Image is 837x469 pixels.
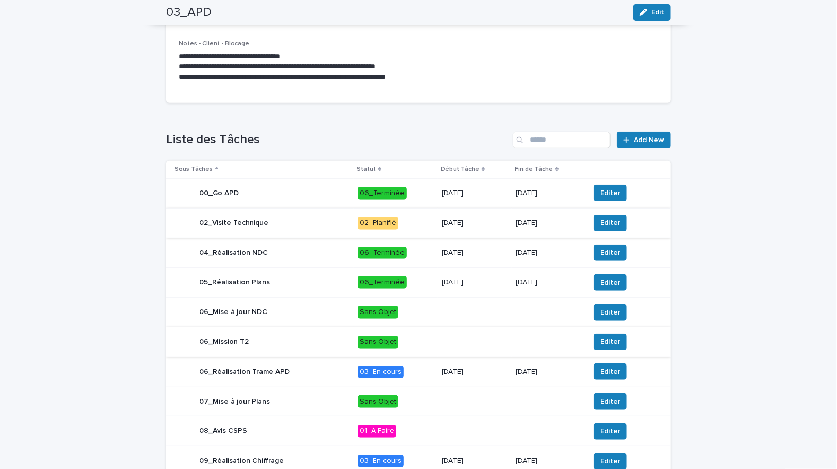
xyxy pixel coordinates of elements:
[199,368,290,376] p: 06_Réalisation Trame APD
[516,189,581,198] p: [DATE]
[594,245,627,261] button: Editer
[600,307,620,318] span: Editer
[358,425,396,438] div: 01_A Faire
[600,367,620,377] span: Editer
[442,189,508,198] p: [DATE]
[442,308,508,317] p: -
[442,219,508,228] p: [DATE]
[516,427,581,436] p: -
[594,304,627,321] button: Editer
[600,426,620,437] span: Editer
[357,164,376,175] p: Statut
[600,218,620,228] span: Editer
[516,308,581,317] p: -
[175,164,213,175] p: Sous Tâches
[600,396,620,407] span: Editer
[199,397,270,406] p: 07_Mise à jour Plans
[594,185,627,201] button: Editer
[515,164,553,175] p: Fin de Tâche
[166,327,671,357] tr: 06_Mission T2Sans Objet--Editer
[199,219,268,228] p: 02_Visite Technique
[442,427,508,436] p: -
[442,368,508,376] p: [DATE]
[199,427,247,436] p: 08_Avis CSPS
[516,219,581,228] p: [DATE]
[516,278,581,287] p: [DATE]
[199,457,284,465] p: 09_Réalisation Chiffrage
[166,178,671,208] tr: 00_Go APD06_Terminée[DATE][DATE]Editer
[594,215,627,231] button: Editer
[358,217,398,230] div: 02_Planifié
[442,457,508,465] p: [DATE]
[199,308,267,317] p: 06_Mise à jour NDC
[442,249,508,257] p: [DATE]
[199,189,239,198] p: 00_Go APD
[516,338,581,346] p: -
[358,455,404,467] div: 03_En cours
[358,395,398,408] div: Sans Objet
[516,368,581,376] p: [DATE]
[594,423,627,440] button: Editer
[600,456,620,466] span: Editer
[166,416,671,446] tr: 08_Avis CSPS01_A Faire--Editer
[358,336,398,349] div: Sans Objet
[166,298,671,327] tr: 06_Mise à jour NDCSans Objet--Editer
[594,393,627,410] button: Editer
[166,5,212,20] h2: 03_APD
[617,132,671,148] a: Add New
[199,278,270,287] p: 05_Réalisation Plans
[442,338,508,346] p: -
[633,4,671,21] button: Edit
[442,278,508,287] p: [DATE]
[594,274,627,291] button: Editer
[166,132,509,147] h1: Liste des Tâches
[442,397,508,406] p: -
[179,41,249,47] span: Notes - Client - Blocage
[634,136,664,144] span: Add New
[199,249,268,257] p: 04_Réalisation NDC
[358,276,407,289] div: 06_Terminée
[594,363,627,380] button: Editer
[441,164,479,175] p: Début Tâche
[651,9,664,16] span: Edit
[358,247,407,259] div: 06_Terminée
[199,338,249,346] p: 06_Mission T2
[600,248,620,258] span: Editer
[166,357,671,387] tr: 06_Réalisation Trame APD03_En cours[DATE][DATE]Editer
[516,249,581,257] p: [DATE]
[358,306,398,319] div: Sans Objet
[166,387,671,416] tr: 07_Mise à jour PlansSans Objet--Editer
[600,188,620,198] span: Editer
[166,238,671,268] tr: 04_Réalisation NDC06_Terminée[DATE][DATE]Editer
[166,208,671,238] tr: 02_Visite Technique02_Planifié[DATE][DATE]Editer
[358,366,404,378] div: 03_En cours
[166,268,671,298] tr: 05_Réalisation Plans06_Terminée[DATE][DATE]Editer
[600,337,620,347] span: Editer
[600,277,620,288] span: Editer
[516,397,581,406] p: -
[516,457,581,465] p: [DATE]
[358,187,407,200] div: 06_Terminée
[594,334,627,350] button: Editer
[513,132,611,148] input: Search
